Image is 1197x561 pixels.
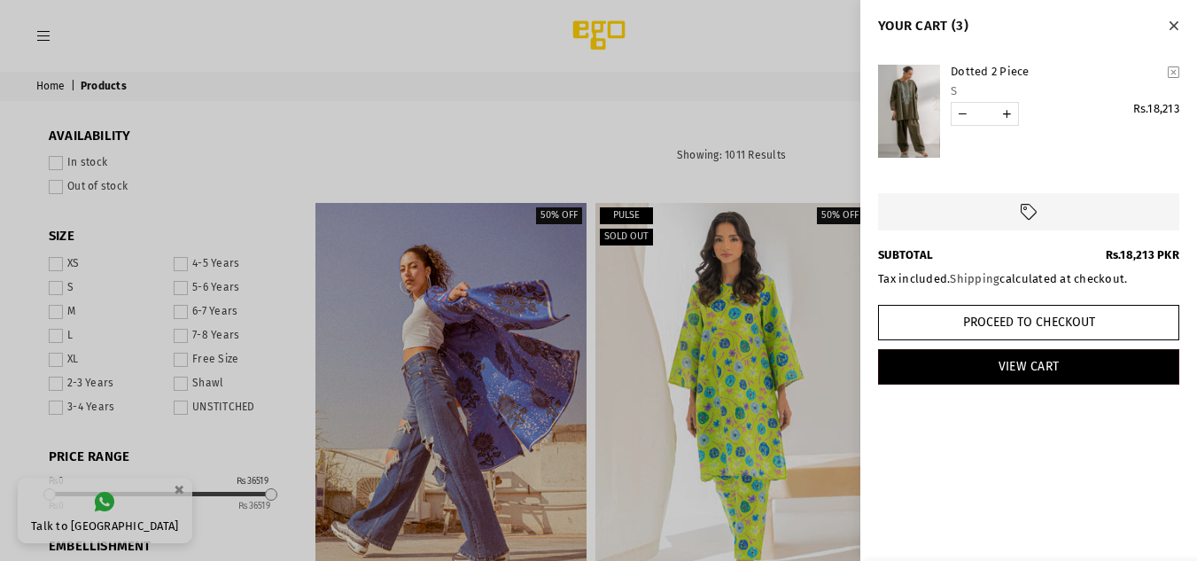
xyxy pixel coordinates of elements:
[951,84,1179,97] div: S
[878,349,1179,385] a: View Cart
[878,305,1179,340] button: Proceed to Checkout
[1106,248,1179,261] span: Rs.18,213 PKR
[1163,13,1184,36] button: Close
[878,248,933,263] b: SUBTOTAL
[950,272,999,285] a: Shipping
[878,18,1179,34] h4: YOUR CART (3)
[1133,102,1179,115] span: Rs.18,213
[951,65,1162,80] a: Dotted 2 Piece
[878,272,1179,287] div: Tax included. calculated at checkout.
[951,102,1019,126] quantity-input: Quantity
